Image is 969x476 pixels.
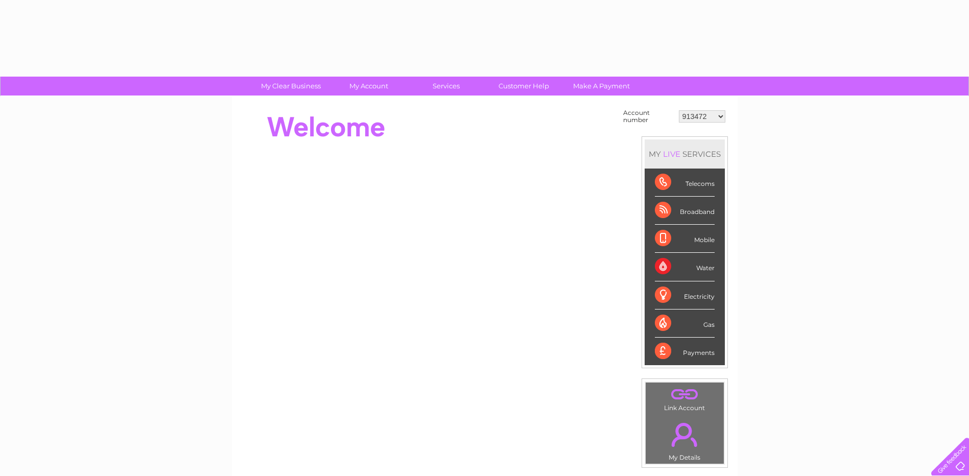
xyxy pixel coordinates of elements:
[648,385,721,403] a: .
[482,77,566,96] a: Customer Help
[621,107,676,126] td: Account number
[326,77,411,96] a: My Account
[404,77,488,96] a: Services
[559,77,644,96] a: Make A Payment
[655,253,715,281] div: Water
[645,382,724,414] td: Link Account
[249,77,333,96] a: My Clear Business
[655,225,715,253] div: Mobile
[648,417,721,453] a: .
[655,310,715,338] div: Gas
[645,414,724,464] td: My Details
[655,169,715,197] div: Telecoms
[655,281,715,310] div: Electricity
[655,338,715,365] div: Payments
[655,197,715,225] div: Broadband
[645,139,725,169] div: MY SERVICES
[661,149,682,159] div: LIVE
